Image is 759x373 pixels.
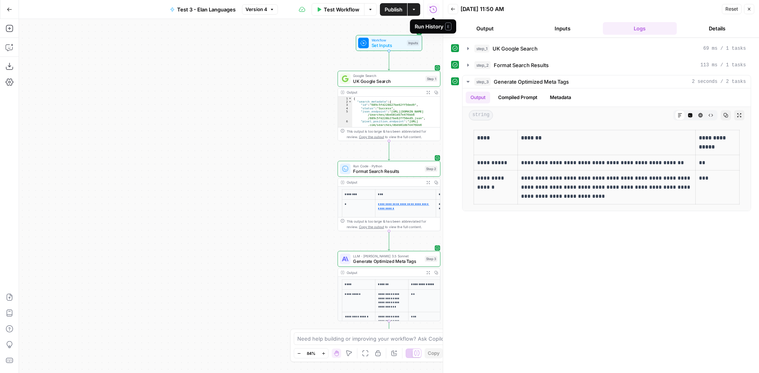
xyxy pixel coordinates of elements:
span: Publish [385,6,402,13]
span: Copy the output [359,225,384,229]
span: step_3 [474,78,491,86]
button: Copy [425,348,443,358]
div: Output [347,90,422,95]
span: Toggle code folding, rows 2 through 12 [348,100,352,103]
button: Metadata [545,92,576,103]
span: Generate Optimized Meta Tags [494,78,569,86]
div: 2 seconds / 2 tasks [463,88,751,211]
button: 69 ms / 1 tasks [463,42,751,55]
div: Run History [415,22,451,30]
div: This output is too large & has been abbreviated for review. to view the full content. [347,129,438,139]
div: 3 [338,103,352,107]
button: Publish [380,3,407,16]
span: 69 ms / 1 tasks [703,45,746,52]
span: 84% [307,350,315,356]
button: Inputs [525,22,600,35]
div: 4 [338,107,352,110]
button: 2 seconds / 2 tasks [463,75,751,88]
span: 2 seconds / 2 tasks [692,78,746,85]
div: Inputs [407,40,419,46]
span: LLM · [PERSON_NAME] 3.5 Sonnet [353,253,422,259]
span: Google Search [353,73,423,78]
span: Test 3 - Elan Languages [177,6,236,13]
span: Copy the output [359,135,384,139]
span: step_1 [474,45,489,52]
div: Step 3 [425,256,438,262]
span: Test Workflow [324,6,359,13]
button: Reset [722,4,742,14]
button: Compiled Prompt [493,92,542,103]
button: Logs [603,22,677,35]
g: Edge from step_1 to step_2 [388,141,390,160]
span: Copy [428,350,440,357]
div: Output [347,180,422,185]
button: Details [680,22,754,35]
div: Google SearchUK Google SearchStep 1Output{ "search_metadata":{ "id":"689c5fd228b27be62ff50ed9", "... [338,71,440,141]
span: Set Inputs [372,42,404,49]
g: Edge from step_2 to step_3 [388,231,390,250]
div: 2 [338,100,352,103]
span: Reset [725,6,738,13]
span: UK Google Search [493,45,538,52]
button: Output [448,22,522,35]
span: Toggle code folding, rows 1 through 42 [348,97,352,100]
span: Run Code · Python [353,163,422,168]
button: Version 4 [242,4,278,15]
span: 113 ms / 1 tasks [700,62,746,69]
div: Step 2 [425,166,438,172]
div: 6 [338,120,352,133]
button: 113 ms / 1 tasks [463,59,751,71]
span: string [469,110,493,120]
span: Generate Optimized Meta Tags [353,258,422,264]
span: step_2 [474,61,491,69]
span: E [445,22,451,30]
span: Workflow [372,37,404,43]
button: Test 3 - Elan Languages [165,3,240,16]
div: This output is too large & has been abbreviated for review. to view the full content. [347,219,438,229]
div: Output [347,270,422,275]
button: Output [466,92,490,103]
div: Step 1 [425,76,437,82]
g: Edge from start to step_1 [388,51,390,70]
span: UK Google Search [353,78,423,84]
button: Test Workflow [312,3,364,16]
div: WorkflowSet InputsInputs [338,35,440,51]
span: Format Search Results [353,168,422,174]
span: Format Search Results [494,61,549,69]
span: Version 4 [245,6,267,13]
div: 1 [338,97,352,100]
div: 5 [338,110,352,120]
